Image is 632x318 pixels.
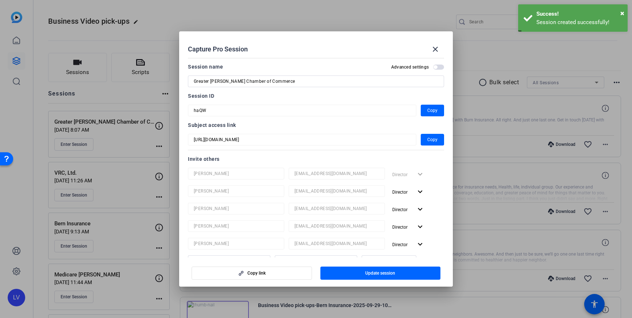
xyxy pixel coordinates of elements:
[416,187,425,197] mat-icon: expand_more
[188,155,444,163] div: Invite others
[392,242,408,247] span: Director
[194,135,411,144] input: Session OTP
[391,64,429,70] h2: Advanced settings
[536,10,622,18] div: Success!
[294,187,379,195] input: Email...
[416,205,425,214] mat-icon: expand_more
[281,257,351,265] input: Email...
[536,18,622,27] div: Session created successfully!
[194,187,278,195] input: Name...
[620,9,624,18] span: ×
[294,169,379,178] input: Email...
[188,121,444,129] div: Subject access link
[392,190,408,195] span: Director
[188,62,223,71] div: Session name
[416,222,425,232] mat-icon: expand_more
[389,185,428,198] button: Director
[194,222,278,230] input: Name...
[294,222,379,230] input: Email...
[192,267,312,280] button: Copy link
[620,8,624,19] button: Close
[389,203,428,216] button: Director
[194,204,278,213] input: Name...
[188,92,444,100] div: Session ID
[247,270,266,276] span: Copy link
[194,169,278,178] input: Name...
[188,40,444,58] div: Capture Pro Session
[194,77,438,86] input: Enter Session Name
[416,240,425,249] mat-icon: expand_more
[392,207,408,212] span: Director
[320,267,441,280] button: Update session
[365,270,395,276] span: Update session
[431,45,440,54] mat-icon: close
[421,134,444,146] button: Copy
[194,239,278,248] input: Name...
[294,204,379,213] input: Email...
[294,239,379,248] input: Email...
[194,257,265,265] input: Name...
[194,106,411,115] input: Session OTP
[427,106,438,115] span: Copy
[392,225,408,230] span: Director
[389,238,428,251] button: Director
[427,135,438,144] span: Copy
[421,105,444,116] button: Copy
[389,220,428,233] button: Director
